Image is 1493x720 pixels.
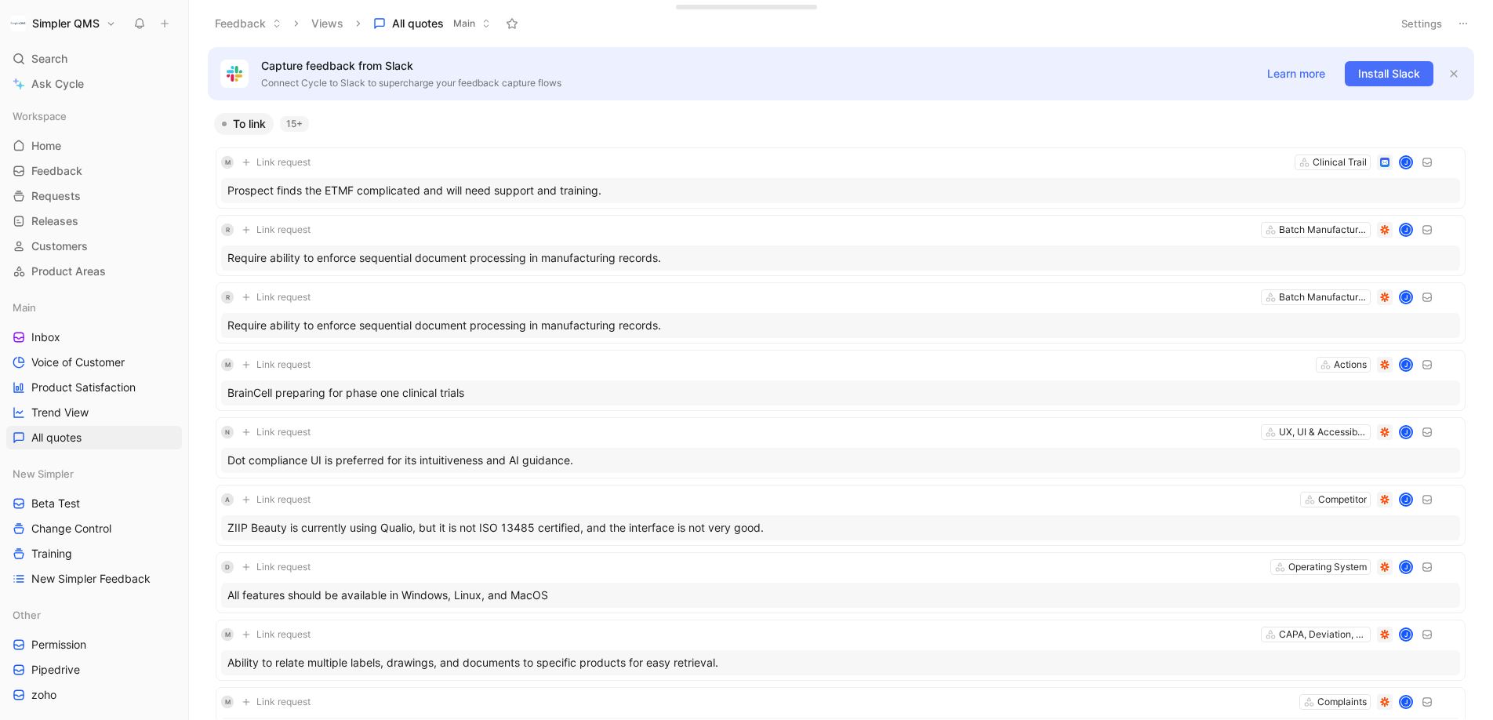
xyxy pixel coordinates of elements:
[216,215,1466,276] a: RLink requestBatch Manufacturing RecordJRequire ability to enforce sequential document processing...
[6,401,182,424] a: Trend View
[233,116,266,132] span: To link
[1279,222,1367,238] div: Batch Manufacturing Record
[221,245,1460,271] div: Require ability to enforce sequential document processing in manufacturing records.
[6,542,182,565] a: Training
[6,104,182,128] div: Workspace
[1254,61,1339,86] button: Learn more
[261,56,1248,75] p: Capture feedback from Slack
[1400,427,1411,438] div: J
[31,571,151,587] span: New Simpler Feedback
[1279,627,1367,642] div: CAPA, Deviation, Recorded Issue, Non-Conformity
[31,521,111,536] span: Change Control
[237,153,316,172] button: Link request
[6,462,182,485] div: New Simpler
[216,552,1466,613] a: DLink requestOperating SystemJAll features should be available in Windows, Linux, and MacOS
[6,658,182,682] a: Pipedrive
[32,16,100,31] h1: Simpler QMS
[1334,357,1367,373] div: Actions
[1358,64,1420,83] span: Install Slack
[237,625,316,644] button: Link request
[216,147,1466,209] a: MLink requestClinical TrailJProspect finds the ETMF complicated and will need support and training.
[6,603,182,627] div: Other
[6,13,120,35] button: Simpler QMSSimpler QMS
[13,300,36,315] span: Main
[1317,694,1367,710] div: Complaints
[31,213,78,229] span: Releases
[221,515,1460,540] div: ZIIP Beauty is currently using Qualio, but it is not ISO 13485 certified, and the interface is no...
[31,496,80,511] span: Beta Test
[31,138,61,154] span: Home
[1394,13,1449,35] button: Settings
[1400,292,1411,303] div: J
[1400,629,1411,640] div: J
[208,12,289,35] button: Feedback
[221,650,1460,675] div: Ability to relate multiple labels, drawings, and documents to specific products for easy retrieval.
[31,405,89,420] span: Trend View
[221,561,234,573] div: D
[31,163,82,179] span: Feedback
[6,296,182,319] div: Main
[1400,157,1411,168] div: J
[10,16,26,31] img: Simpler QMS
[13,607,41,623] span: Other
[221,313,1460,338] div: Require ability to enforce sequential document processing in manufacturing records.
[31,329,60,345] span: Inbox
[1400,359,1411,370] div: J
[6,184,182,208] a: Requests
[31,49,67,68] span: Search
[256,628,311,641] span: Link request
[31,75,84,93] span: Ask Cycle
[31,662,80,678] span: Pipedrive
[214,113,274,135] button: To link
[237,355,316,374] button: Link request
[1313,155,1367,170] div: Clinical Trail
[13,466,74,482] span: New Simpler
[31,355,125,370] span: Voice of Customer
[392,16,444,31] span: All quotes
[237,558,316,576] button: Link request
[221,224,234,236] div: R
[6,376,182,399] a: Product Satisfaction
[1279,289,1367,305] div: Batch Manufacturing Record
[221,291,234,304] div: R
[221,628,234,641] div: M
[216,620,1466,681] a: MLink requestCAPA, Deviation, Recorded Issue, Non-ConformityJAbility to relate multiple labels, d...
[1267,64,1325,83] span: Learn more
[221,358,234,371] div: M
[256,156,311,169] span: Link request
[221,156,234,169] div: M
[1400,224,1411,235] div: J
[6,209,182,233] a: Releases
[6,492,182,515] a: Beta Test
[6,235,182,258] a: Customers
[221,696,234,708] div: M
[304,12,351,35] button: Views
[221,178,1460,203] div: Prospect finds the ETMF complicated and will need support and training.
[221,583,1460,608] div: All features should be available in Windows, Linux, and MacOS
[256,426,311,438] span: Link request
[6,72,182,96] a: Ask Cycle
[1400,562,1411,573] div: J
[31,188,81,204] span: Requests
[6,47,182,71] div: Search
[13,108,67,124] span: Workspace
[31,687,56,703] span: zoho
[31,380,136,395] span: Product Satisfaction
[366,12,498,35] button: All quotesMain
[216,485,1466,546] a: ALink requestCompetitorJZIIP Beauty is currently using Qualio, but it is not ISO 13485 certified,...
[31,546,72,562] span: Training
[1288,559,1367,575] div: Operating System
[6,567,182,591] a: New Simpler Feedback
[256,493,311,506] span: Link request
[1400,494,1411,505] div: J
[237,220,316,239] button: Link request
[6,159,182,183] a: Feedback
[6,683,182,707] a: zoho
[256,291,311,304] span: Link request
[31,637,86,653] span: Permission
[221,448,1460,473] div: Dot compliance UI is preferred for its intuitiveness and AI guidance.
[6,603,182,707] div: OtherPermissionPipedrivezoho
[1279,424,1367,440] div: UX, UI & Accessibility (new simpler)
[1318,492,1367,507] div: Competitor
[453,16,475,31] span: Main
